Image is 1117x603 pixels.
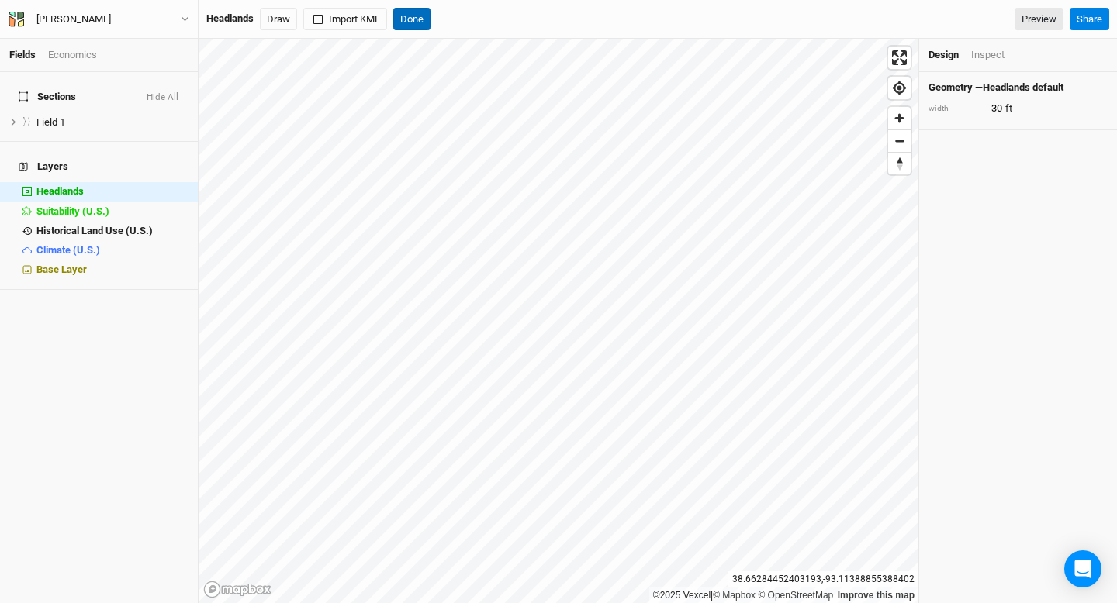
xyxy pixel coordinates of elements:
[1015,8,1063,31] a: Preview
[260,8,297,31] button: Draw
[971,48,1005,62] div: Inspect
[36,225,188,237] div: Historical Land Use (U.S.)
[9,49,36,60] a: Fields
[9,151,188,182] h4: Layers
[36,244,100,256] span: Climate (U.S.)
[36,116,65,128] span: Field 1
[1064,550,1101,587] div: Open Intercom Messenger
[653,590,711,601] a: ©2025 Vexcel
[36,205,188,218] div: Suitability (U.S.)
[728,571,918,587] div: 38.66284452403193 , -93.11388855388402
[206,12,254,26] div: Headlands
[19,91,76,103] span: Sections
[838,590,915,601] a: Improve this map
[36,244,188,257] div: Climate (U.S.)
[36,225,153,236] span: Historical Land Use (U.S.)
[48,48,97,62] div: Economics
[929,48,959,62] div: Design
[929,81,1108,94] h4: Geometry — Headlands default
[199,39,918,603] canvas: Map
[758,590,833,601] a: OpenStreetMap
[929,103,983,115] div: width
[8,11,190,28] button: [PERSON_NAME]
[36,12,111,27] div: David Boatright
[888,129,911,152] button: Zoom out
[36,264,188,276] div: Base Layer
[1070,8,1109,31] button: Share
[713,590,756,601] a: Mapbox
[888,152,911,174] button: Reset bearing to north
[303,8,387,31] button: Import KML
[36,264,87,275] span: Base Layer
[393,8,431,31] button: Done
[36,116,188,129] div: Field 1
[888,77,911,99] button: Find my location
[203,581,271,598] a: Mapbox logo
[888,153,911,174] span: Reset bearing to north
[36,205,109,217] span: Suitability (U.S.)
[888,47,911,69] button: Enter fullscreen
[36,185,84,197] span: Headlands
[653,587,915,603] div: |
[36,12,111,27] div: [PERSON_NAME]
[36,185,188,198] div: Headlands
[146,92,179,103] button: Hide All
[888,107,911,129] button: Zoom in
